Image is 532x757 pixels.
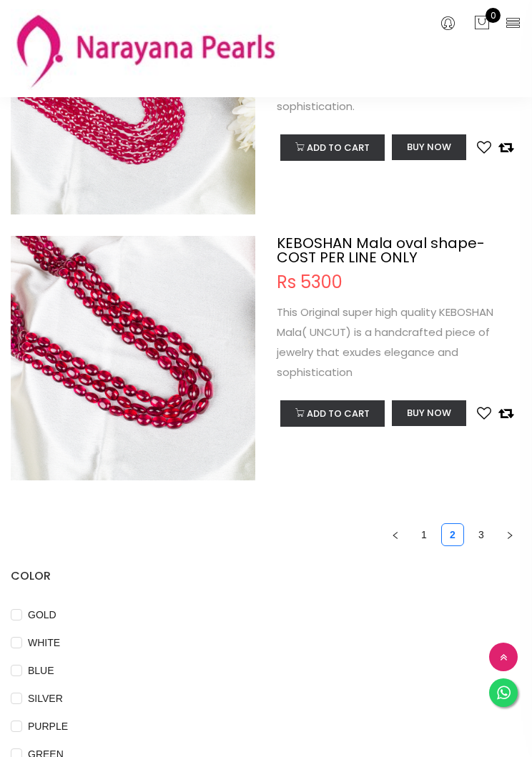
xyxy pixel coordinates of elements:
[392,134,466,160] button: Buy Now
[473,14,491,33] button: 0
[477,139,491,156] button: Add to wishlist
[22,663,60,678] span: BLUE
[498,523,521,546] button: right
[392,400,466,426] button: Buy Now
[477,405,491,422] button: Add to wishlist
[498,139,513,156] button: Add to compare
[280,400,385,427] button: Add to cart
[22,607,62,623] span: GOLD
[391,531,400,540] span: left
[384,523,407,546] li: Previous Page
[22,691,69,706] span: SILVER
[277,274,343,291] span: Rs 5300
[471,524,492,545] a: 3
[384,523,407,546] button: left
[486,8,501,23] span: 0
[413,523,435,546] li: 1
[277,233,485,267] a: KEBOSHAN Mala oval shape-COST PER LINE ONLY
[498,523,521,546] li: Next Page
[22,635,66,650] span: WHITE
[11,568,521,585] h4: COLOR
[280,134,385,161] button: Add to cart
[413,524,435,545] a: 1
[498,405,513,422] button: Add to compare
[22,718,74,734] span: PURPLE
[506,531,514,540] span: right
[442,524,463,545] a: 2
[441,523,464,546] li: 2
[470,523,493,546] li: 3
[277,302,521,382] p: This Original super high quality KEBOSHAN Mala( UNCUT) is a handcrafted piece of jewelry that exu...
